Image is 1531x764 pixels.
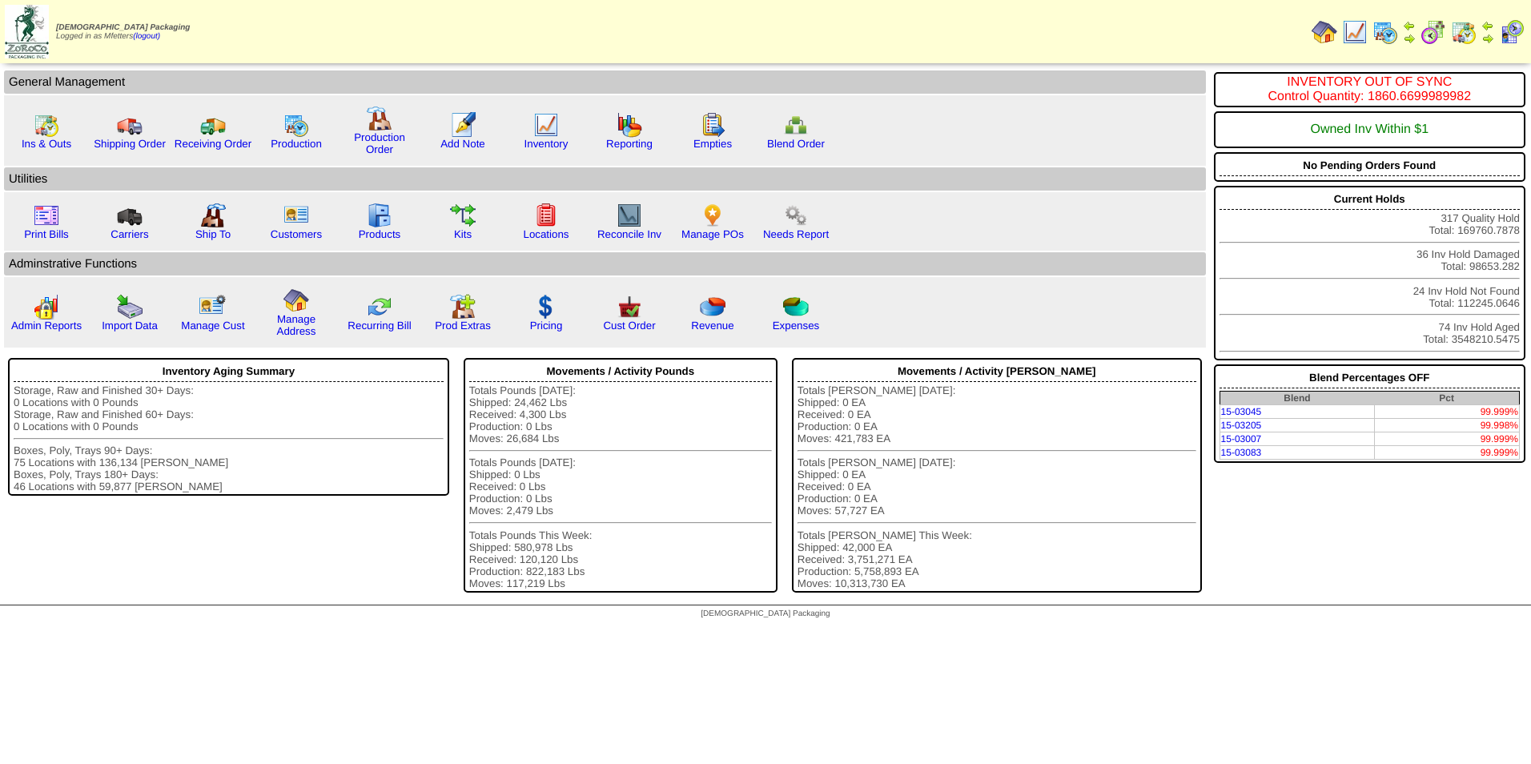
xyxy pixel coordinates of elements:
a: Print Bills [24,228,69,240]
a: Empties [693,138,732,150]
a: 15-03083 [1221,447,1262,458]
img: truck2.gif [200,112,226,138]
img: truck3.gif [117,203,143,228]
a: Receiving Order [175,138,251,150]
img: line_graph2.gif [617,203,642,228]
span: [DEMOGRAPHIC_DATA] Packaging [701,609,830,618]
img: calendarinout.gif [34,112,59,138]
img: home.gif [283,288,309,313]
img: arrowright.gif [1403,32,1416,45]
img: truck.gif [117,112,143,138]
img: managecust.png [199,294,228,320]
a: Revenue [691,320,733,332]
img: home.gif [1312,19,1337,45]
div: Inventory Aging Summary [14,361,444,382]
img: factory2.gif [200,203,226,228]
img: arrowleft.gif [1403,19,1416,32]
img: orders.gif [450,112,476,138]
th: Pct [1374,392,1519,405]
img: arrowleft.gif [1481,19,1494,32]
div: Totals [PERSON_NAME] [DATE]: Shipped: 0 EA Received: 0 EA Production: 0 EA Moves: 421,783 EA Tota... [798,384,1196,589]
img: line_graph.gif [1342,19,1368,45]
div: Owned Inv Within $1 [1220,115,1520,145]
td: 99.999% [1374,405,1519,419]
img: graph2.png [34,294,59,320]
img: invoice2.gif [34,203,59,228]
span: Logged in as Mfetters [56,23,190,41]
img: calendarprod.gif [1372,19,1398,45]
a: Inventory [524,138,569,150]
td: Utilities [4,167,1206,191]
img: calendarcustomer.gif [1499,19,1525,45]
td: 99.999% [1374,432,1519,446]
a: Needs Report [763,228,829,240]
img: dollar.gif [533,294,559,320]
td: General Management [4,70,1206,94]
span: [DEMOGRAPHIC_DATA] Packaging [56,23,190,32]
img: customers.gif [283,203,309,228]
a: Import Data [102,320,158,332]
a: Kits [454,228,472,240]
a: Carriers [111,228,148,240]
img: cabinet.gif [367,203,392,228]
a: Locations [523,228,569,240]
img: graph.gif [617,112,642,138]
a: (logout) [133,32,160,41]
th: Blend [1220,392,1374,405]
td: Adminstrative Functions [4,252,1206,275]
img: locations.gif [533,203,559,228]
img: cust_order.png [617,294,642,320]
a: Production Order [354,131,405,155]
img: reconcile.gif [367,294,392,320]
img: network.png [783,112,809,138]
a: 15-03007 [1221,433,1262,444]
a: 15-03205 [1221,420,1262,431]
a: Add Note [440,138,485,150]
div: 317 Quality Hold Total: 169760.7878 36 Inv Hold Damaged Total: 98653.282 24 Inv Hold Not Found To... [1214,186,1525,360]
a: Expenses [773,320,820,332]
div: Movements / Activity [PERSON_NAME] [798,361,1196,382]
a: Shipping Order [94,138,166,150]
div: Movements / Activity Pounds [469,361,772,382]
img: zoroco-logo-small.webp [5,5,49,58]
a: Manage Cust [181,320,244,332]
img: po.png [700,203,725,228]
a: Customers [271,228,322,240]
a: Pricing [530,320,563,332]
div: Totals Pounds [DATE]: Shipped: 24,462 Lbs Received: 4,300 Lbs Production: 0 Lbs Moves: 26,684 Lbs... [469,384,772,589]
div: Current Holds [1220,189,1520,210]
a: Blend Order [767,138,825,150]
a: Products [359,228,401,240]
img: arrowright.gif [1481,32,1494,45]
img: pie_chart2.png [783,294,809,320]
img: workflow.png [783,203,809,228]
img: calendarprod.gif [283,112,309,138]
div: Storage, Raw and Finished 30+ Days: 0 Locations with 0 Pounds Storage, Raw and Finished 60+ Days:... [14,384,444,493]
a: Manage Address [277,313,316,337]
img: import.gif [117,294,143,320]
a: Ship To [195,228,231,240]
img: pie_chart.png [700,294,725,320]
img: calendarinout.gif [1451,19,1477,45]
a: Admin Reports [11,320,82,332]
a: Manage POs [681,228,744,240]
img: factory.gif [367,106,392,131]
a: Prod Extras [435,320,491,332]
div: Blend Percentages OFF [1220,368,1520,388]
img: workorder.gif [700,112,725,138]
td: 99.999% [1374,446,1519,460]
a: Cust Order [603,320,655,332]
img: prodextras.gif [450,294,476,320]
a: 15-03045 [1221,406,1262,417]
a: Reconcile Inv [597,228,661,240]
td: 99.998% [1374,419,1519,432]
a: Reporting [606,138,653,150]
a: Ins & Outs [22,138,71,150]
img: workflow.gif [450,203,476,228]
img: line_graph.gif [533,112,559,138]
a: Production [271,138,322,150]
div: No Pending Orders Found [1220,155,1520,176]
a: Recurring Bill [348,320,411,332]
div: INVENTORY OUT OF SYNC Control Quantity: 1860.6699989982 [1220,75,1520,104]
img: calendarblend.gif [1420,19,1446,45]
